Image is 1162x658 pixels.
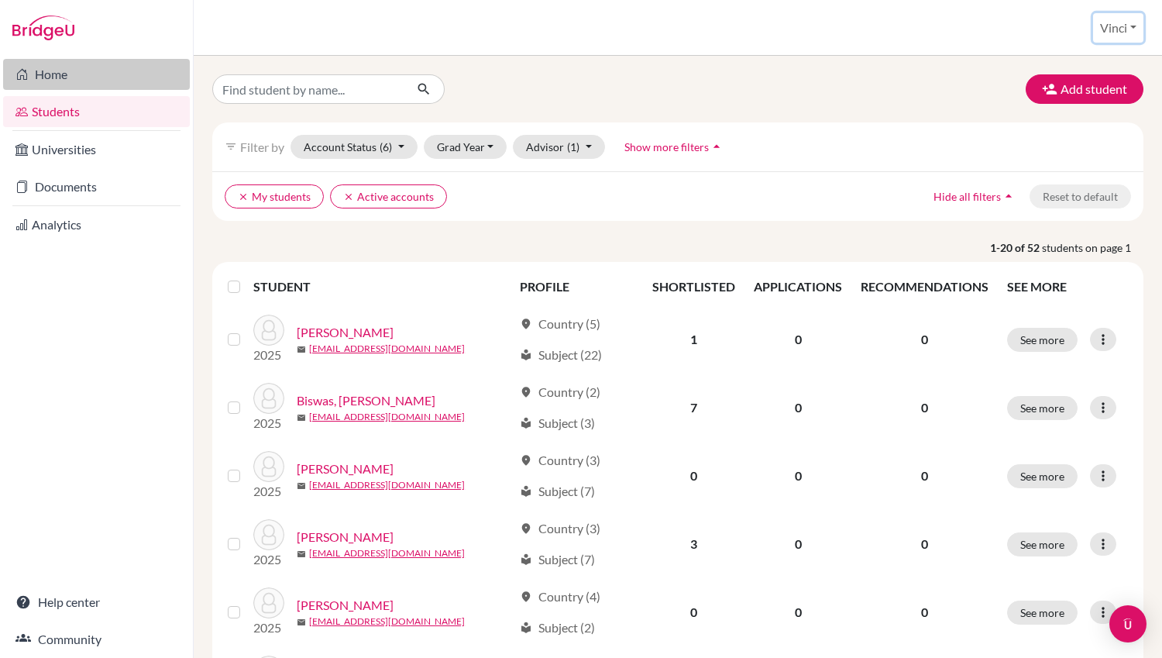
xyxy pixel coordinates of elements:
button: See more [1007,396,1078,420]
p: 0 [861,330,988,349]
i: clear [238,191,249,202]
span: location_on [520,454,532,467]
button: Add student [1026,74,1143,104]
span: local_library [520,349,532,361]
a: [PERSON_NAME] [297,528,394,546]
span: Filter by [240,140,284,154]
i: clear [343,191,354,202]
p: 2025 [253,482,284,501]
img: Chan, Allison [253,451,284,482]
a: [PERSON_NAME] [297,323,394,342]
button: Hide all filtersarrow_drop_up [920,184,1030,208]
td: 3 [643,510,744,578]
button: Grad Year [424,135,507,159]
td: 1 [643,305,744,374]
span: local_library [520,553,532,566]
div: Subject (22) [520,346,602,364]
a: Help center [3,587,190,618]
div: Country (3) [520,451,600,470]
a: Universities [3,134,190,165]
td: 0 [744,442,851,510]
a: Home [3,59,190,90]
a: [EMAIL_ADDRESS][DOMAIN_NAME] [309,615,465,629]
span: local_library [520,485,532,498]
i: arrow_drop_up [709,139,724,154]
a: Analytics [3,209,190,240]
div: Subject (2) [520,618,595,637]
th: RECOMMENDATIONS [851,268,998,305]
p: 0 [861,603,988,622]
a: [EMAIL_ADDRESS][DOMAIN_NAME] [309,478,465,492]
td: 0 [643,578,744,646]
span: mail [297,481,306,491]
p: 0 [861,467,988,485]
span: (6) [380,140,392,153]
p: 2025 [253,550,284,569]
span: location_on [520,522,532,535]
a: Students [3,96,190,127]
button: Account Status(6) [290,135,418,159]
button: See more [1007,464,1078,488]
button: Vinci [1093,13,1143,43]
div: Country (3) [520,519,600,538]
td: 7 [643,374,744,442]
button: clearMy students [225,184,324,208]
button: See more [1007,601,1078,625]
p: 0 [861,535,988,553]
a: [PERSON_NAME] [297,460,394,478]
img: Chan, Chloe [253,587,284,618]
td: 0 [744,578,851,646]
th: STUDENT [253,268,511,305]
div: Country (2) [520,383,600,401]
a: [PERSON_NAME] [297,596,394,615]
div: Open Intercom Messenger [1109,605,1147,642]
span: Show more filters [624,140,709,153]
button: See more [1007,328,1078,352]
a: [EMAIL_ADDRESS][DOMAIN_NAME] [309,410,465,424]
img: Biswas, SHUBAN SAMRAT [253,383,284,414]
td: 0 [643,442,744,510]
a: Community [3,624,190,655]
th: SEE MORE [998,268,1137,305]
span: mail [297,618,306,627]
th: PROFILE [511,268,643,305]
div: Country (5) [520,315,600,333]
div: Subject (7) [520,482,595,501]
span: mail [297,549,306,559]
input: Find student by name... [212,74,404,104]
button: clearActive accounts [330,184,447,208]
button: See more [1007,532,1078,556]
span: local_library [520,417,532,429]
span: students on page 1 [1042,239,1143,256]
a: [EMAIL_ADDRESS][DOMAIN_NAME] [309,546,465,560]
img: Bridge-U [12,16,74,40]
span: (1) [567,140,579,153]
td: 0 [744,305,851,374]
span: local_library [520,622,532,634]
button: Reset to default [1030,184,1131,208]
span: location_on [520,318,532,330]
div: Subject (3) [520,414,595,432]
p: 2025 [253,346,284,364]
span: location_on [520,591,532,603]
th: APPLICATIONS [744,268,851,305]
button: Show more filtersarrow_drop_up [611,135,737,159]
span: Hide all filters [933,190,1001,203]
span: mail [297,413,306,422]
td: 0 [744,374,851,442]
a: Documents [3,171,190,202]
div: Country (4) [520,587,600,606]
td: 0 [744,510,851,578]
i: filter_list [225,140,237,153]
p: 0 [861,398,988,417]
p: 2025 [253,618,284,637]
span: location_on [520,386,532,398]
a: [EMAIL_ADDRESS][DOMAIN_NAME] [309,342,465,356]
button: Advisor(1) [513,135,605,159]
img: Barnes, Ella [253,315,284,346]
img: Chan, Chloe [253,519,284,550]
a: Biswas, [PERSON_NAME] [297,391,435,410]
i: arrow_drop_up [1001,188,1016,204]
p: 2025 [253,414,284,432]
th: SHORTLISTED [643,268,744,305]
